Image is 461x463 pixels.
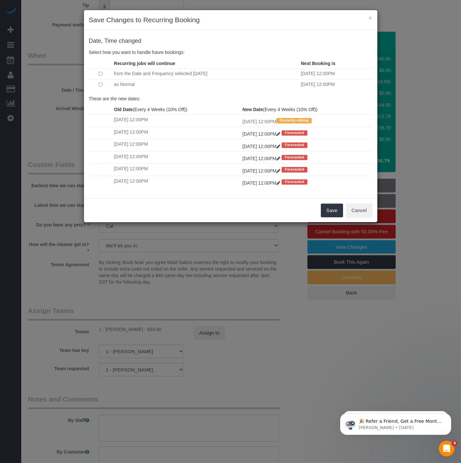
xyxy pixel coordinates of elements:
button: × [368,14,372,21]
a: [DATE] 12:00PM [242,168,282,174]
td: [DATE] 12:00PM [241,115,372,127]
strong: Old Date [114,107,133,112]
span: Forecasted [282,179,307,185]
a: [DATE] 12:00PM [242,131,282,137]
span: Forecasted [282,142,307,148]
td: [DATE] 12:00PM [112,176,241,188]
iframe: Intercom live chat [439,441,454,456]
span: Date, Time [89,38,117,44]
strong: Recurring jobs will continue [114,61,175,66]
strong: New Date [242,107,263,112]
span: Forecasted [282,167,307,172]
p: Select how you want to handle future bookings: [89,49,372,56]
td: [DATE] 12:00PM [299,79,372,90]
span: Forecasted [282,130,307,136]
iframe: Intercom notifications message [330,400,461,445]
span: Forecasted [282,155,307,160]
td: as Normal [112,79,299,90]
p: These are the new dates: [89,95,372,102]
td: [DATE] 12:00PM [299,68,372,79]
th: (Every 4 Weeks (10% Off)) [112,105,241,115]
p: Message from Ellie, sent 1d ago [28,25,113,31]
button: Save [321,204,343,217]
td: [DATE] 12:00PM [112,139,241,151]
td: [DATE] 12:00PM [112,115,241,127]
span: 🎉 Refer a Friend, Get a Free Month! 🎉 Love Automaid? Share the love! When you refer a friend who ... [28,19,112,89]
td: [DATE] 12:00PM [112,127,241,139]
td: [DATE] 12:00PM [112,164,241,176]
h3: Save Changes to Recurring Booking [89,15,372,25]
strong: Next Booking is [301,61,336,66]
button: Cancel [346,204,372,217]
span: Currently editing [276,118,312,123]
th: (Every 4 Weeks (10% Off)) [241,105,372,115]
span: 9 [452,441,457,446]
h4: changed [89,38,372,44]
td: from the Date and Frequency selected [DATE] [112,68,299,79]
td: [DATE] 12:00PM [112,151,241,163]
a: [DATE] 12:00PM [242,144,282,149]
a: [DATE] 12:00PM [242,180,282,186]
a: [DATE] 12:00PM [242,156,282,161]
